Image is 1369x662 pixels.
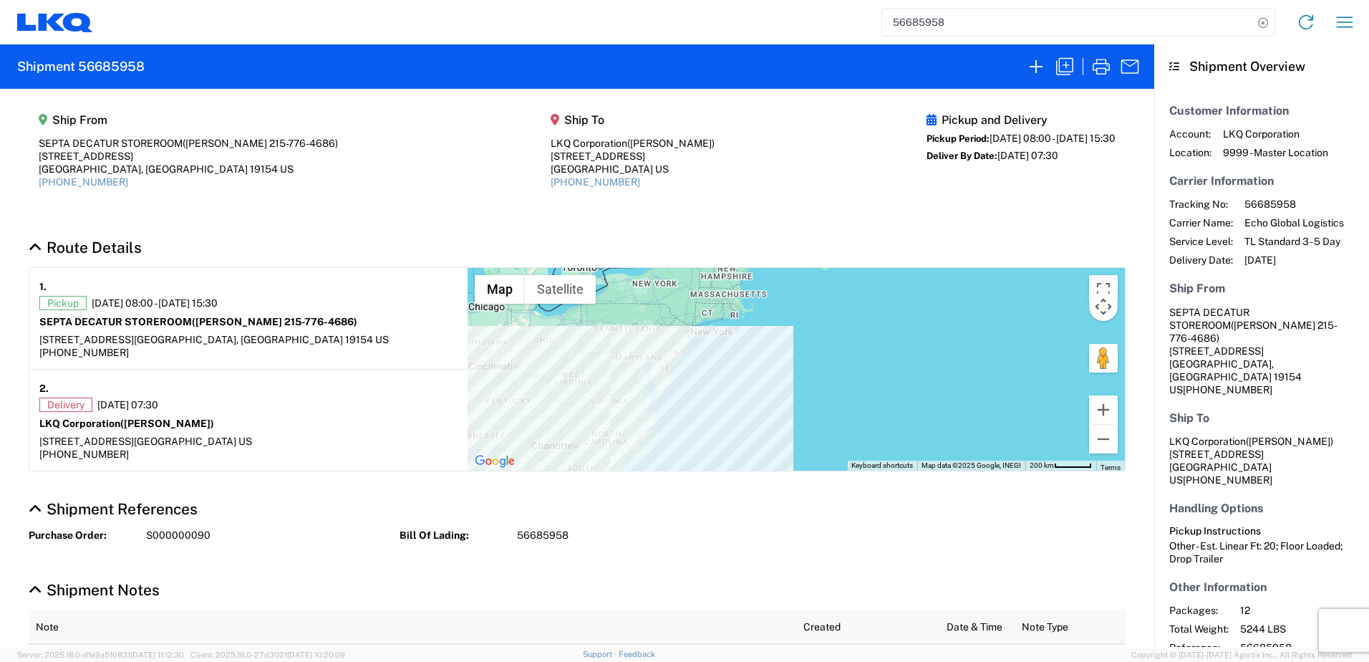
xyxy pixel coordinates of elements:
[1025,461,1096,471] button: Map Scale: 200 km per 49 pixels
[39,436,134,447] span: [STREET_ADDRESS]
[1169,254,1233,267] span: Delivery Date:
[1169,198,1233,211] span: Tracking No:
[134,334,389,345] span: [GEOGRAPHIC_DATA], [GEOGRAPHIC_DATA] 19154 US
[1169,525,1354,537] h6: Pickup Instructions
[1169,580,1354,594] h5: Other Information
[583,650,619,658] a: Support
[1089,425,1118,454] button: Zoom out
[471,452,518,471] img: Google
[1169,306,1354,396] address: [GEOGRAPHIC_DATA], [GEOGRAPHIC_DATA] 19154 US
[287,651,345,659] span: [DATE] 10:20:09
[796,610,939,644] th: Created
[1169,435,1354,486] address: [GEOGRAPHIC_DATA] US
[39,334,134,345] span: [STREET_ADDRESS]
[1169,641,1229,654] span: Reference:
[29,529,136,542] strong: Purchase Order:
[146,529,211,542] span: S000000090
[627,138,715,149] span: ([PERSON_NAME])
[551,137,715,150] div: LKQ Corporation
[134,436,252,447] span: [GEOGRAPHIC_DATA] US
[525,275,596,304] button: Show satellite imagery
[1100,464,1121,471] a: Terms
[927,133,990,144] span: Pickup Period:
[1244,235,1344,248] span: TL Standard 3 - 5 Day
[1089,395,1118,424] button: Zoom in
[1240,641,1363,654] span: 56685958
[97,398,158,411] span: [DATE] 07:30
[882,9,1253,36] input: Shipment, tracking or reference number
[851,461,913,471] button: Keyboard shortcuts
[130,651,184,659] span: [DATE] 11:12:30
[29,239,142,256] a: Hide Details
[1169,604,1229,617] span: Packages:
[1244,198,1344,211] span: 56685958
[1169,539,1354,565] div: Other - Est. Linear Ft: 20; Floor Loaded; Drop Trailer
[1169,320,1337,344] span: ([PERSON_NAME] 215-776-4686)
[39,113,338,127] h5: Ship From
[551,150,715,163] div: [STREET_ADDRESS]
[17,651,184,659] span: Server: 2025.18.0-d1e9a510831
[17,58,145,75] h2: Shipment 56685958
[1240,623,1363,635] span: 5244 LBS
[1030,461,1054,469] span: 200 km
[92,297,218,310] span: [DATE] 08:00 - [DATE] 15:30
[1223,128,1328,140] span: LKQ Corporation
[183,138,338,149] span: ([PERSON_NAME] 215-776-4686)
[39,296,87,310] span: Pickup
[39,380,49,398] strong: 2.
[39,346,458,359] div: [PHONE_NUMBER]
[1169,411,1354,425] h5: Ship To
[471,452,518,471] a: Open this area in Google Maps (opens a new window)
[1169,502,1354,515] h5: Handling Options
[39,448,458,461] div: [PHONE_NUMBER]
[475,275,525,304] button: Show street map
[1244,216,1344,229] span: Echo Global Logistics
[1089,344,1118,373] button: Drag Pegman onto the map to open Street View
[1089,292,1118,321] button: Map camera controls
[39,137,338,150] div: SEPTA DECATUR STOREROOM
[1131,648,1352,661] span: Copyright © [DATE]-[DATE] Agistix Inc., All Rights Reserved
[1246,436,1333,447] span: ([PERSON_NAME])
[1183,474,1272,486] span: [PHONE_NUMBER]
[1169,235,1233,248] span: Service Level:
[39,316,357,327] strong: SEPTA DECATUR STOREROOM
[990,133,1116,144] span: [DATE] 08:00 - [DATE] 15:30
[120,418,214,429] span: ([PERSON_NAME])
[1169,623,1229,635] span: Total Weight:
[1244,254,1344,267] span: [DATE]
[997,150,1058,161] span: [DATE] 07:30
[1169,345,1264,357] span: [STREET_ADDRESS]
[1169,436,1333,460] span: LKQ Corporation [STREET_ADDRESS]
[517,529,569,542] span: 56685958
[551,113,715,127] h5: Ship To
[1169,216,1233,229] span: Carrier Name:
[1240,604,1363,617] span: 12
[29,500,198,518] a: Hide Details
[1169,307,1249,331] span: SEPTA DECATUR STOREROOM
[1015,610,1126,644] th: Note Type
[1169,104,1354,117] h5: Customer Information
[39,150,338,163] div: [STREET_ADDRESS]
[619,650,655,658] a: Feedback
[1169,282,1354,295] h5: Ship From
[192,316,357,327] span: ([PERSON_NAME] 215-776-4686)
[39,176,128,188] a: [PHONE_NUMBER]
[1169,128,1211,140] span: Account:
[1223,146,1328,159] span: 9999 - Master Location
[190,651,345,659] span: Client: 2025.18.0-27d3021
[551,176,640,188] a: [PHONE_NUMBER]
[29,610,796,644] th: Note
[1183,384,1272,395] span: [PHONE_NUMBER]
[39,418,214,429] strong: LKQ Corporation
[927,113,1116,127] h5: Pickup and Delivery
[939,610,1015,644] th: Date & Time
[39,398,92,412] span: Delivery
[39,278,47,296] strong: 1.
[1169,146,1211,159] span: Location:
[1089,275,1118,304] button: Toggle fullscreen view
[921,461,1021,469] span: Map data ©2025 Google, INEGI
[927,150,997,161] span: Deliver By Date:
[551,163,715,176] div: [GEOGRAPHIC_DATA] US
[1169,174,1354,188] h5: Carrier Information
[29,581,160,599] a: Hide Details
